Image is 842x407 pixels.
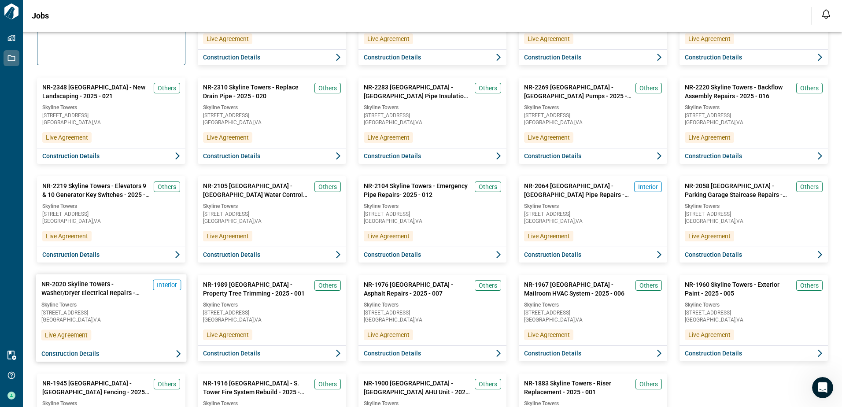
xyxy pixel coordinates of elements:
[688,34,731,43] span: Live Agreement
[41,301,181,308] span: Skyline Towers
[198,345,346,361] button: Construction Details
[524,349,581,358] span: Construction Details
[198,247,346,263] button: Construction Details
[367,232,410,240] span: Live Agreement
[524,310,662,315] span: [STREET_ADDRESS]
[203,83,311,100] span: NR-2310 Skyline Towers - Replace Drain Pipe - 2025 - 020
[42,113,180,118] span: [STREET_ADDRESS]
[207,133,249,142] span: Live Agreement
[639,281,658,290] span: Others
[46,232,88,240] span: Live Agreement
[528,330,570,339] span: Live Agreement
[364,211,502,217] span: [STREET_ADDRESS]
[318,281,337,290] span: Others
[37,247,185,263] button: Construction Details
[364,152,421,160] span: Construction Details
[685,181,793,199] span: NR-2058 [GEOGRAPHIC_DATA] - Parking Garage Staircase Repairs - 2025 - 010
[524,211,662,217] span: [STREET_ADDRESS]
[524,203,662,210] span: Skyline Towers
[524,400,662,407] span: Skyline Towers
[528,232,570,240] span: Live Agreement
[203,218,341,224] span: [GEOGRAPHIC_DATA] , VA
[358,148,507,164] button: Construction Details
[524,250,581,259] span: Construction Details
[812,377,833,398] iframe: Intercom live chat
[367,330,410,339] span: Live Agreement
[524,152,581,160] span: Construction Details
[46,133,88,142] span: Live Agreement
[524,379,632,396] span: NR-1883 Skyline Towers - Riser Replacement - 2025 - 001
[479,380,497,388] span: Others
[203,53,260,62] span: Construction Details
[685,203,823,210] span: Skyline Towers
[207,330,249,339] span: Live Agreement
[203,400,341,407] span: Skyline Towers
[685,301,823,308] span: Skyline Towers
[203,317,341,322] span: [GEOGRAPHIC_DATA] , VA
[203,379,311,396] span: NR-1916 [GEOGRAPHIC_DATA] - S. Tower Fire System Rebuild - 2025 - 003
[203,280,311,298] span: NR-1989 [GEOGRAPHIC_DATA] - Property Tree Trimming - 2025 - 001
[364,120,502,125] span: [GEOGRAPHIC_DATA] , VA
[680,148,828,164] button: Construction Details
[524,181,631,199] span: NR-2064 [GEOGRAPHIC_DATA] - [GEOGRAPHIC_DATA] Pipe Repairs - 2025 - 011
[524,218,662,224] span: [GEOGRAPHIC_DATA] , VA
[364,349,421,358] span: Construction Details
[158,182,176,191] span: Others
[318,84,337,92] span: Others
[203,113,341,118] span: [STREET_ADDRESS]
[364,104,502,111] span: Skyline Towers
[639,380,658,388] span: Others
[800,182,819,191] span: Others
[42,203,180,210] span: Skyline Towers
[364,203,502,210] span: Skyline Towers
[358,247,507,263] button: Construction Details
[203,301,341,308] span: Skyline Towers
[358,49,507,65] button: Construction Details
[364,400,502,407] span: Skyline Towers
[524,120,662,125] span: [GEOGRAPHIC_DATA] , VA
[36,346,186,362] button: Construction Details
[41,280,149,298] span: NR-2020 Skyline Towers - Washer/Dryer Electrical Repairs - 2025 - 009
[364,83,472,100] span: NR-2283 [GEOGRAPHIC_DATA] - [GEOGRAPHIC_DATA] Pipe Insulation - 2025 - 019
[364,280,472,298] span: NR-1976 [GEOGRAPHIC_DATA] - Asphalt Repairs - 2025 - 007
[524,113,662,118] span: [STREET_ADDRESS]
[680,345,828,361] button: Construction Details
[680,247,828,263] button: Construction Details
[639,84,658,92] span: Others
[203,211,341,217] span: [STREET_ADDRESS]
[207,34,249,43] span: Live Agreement
[519,247,667,263] button: Construction Details
[680,49,828,65] button: Construction Details
[688,133,731,142] span: Live Agreement
[32,11,49,20] span: Jobs
[479,84,497,92] span: Others
[364,53,421,62] span: Construction Details
[364,317,502,322] span: [GEOGRAPHIC_DATA] , VA
[203,203,341,210] span: Skyline Towers
[524,104,662,111] span: Skyline Towers
[42,152,100,160] span: Construction Details
[638,182,658,191] span: Interior
[45,330,88,339] span: Live Agreement
[688,330,731,339] span: Live Agreement
[685,120,823,125] span: [GEOGRAPHIC_DATA] , VA
[37,148,185,164] button: Construction Details
[358,345,507,361] button: Construction Details
[203,181,311,199] span: NR-2105 [GEOGRAPHIC_DATA] - [GEOGRAPHIC_DATA] Water Control Valve Replacement- 2025 - 013
[207,232,249,240] span: Live Agreement
[41,310,181,315] span: [STREET_ADDRESS]
[364,181,472,199] span: NR-2104 Skyline Towers - Emergency Pipe Repairs- 2025 - 012
[367,133,410,142] span: Live Agreement
[42,104,180,111] span: Skyline Towers
[685,280,793,298] span: NR-1960 Skyline Towers - Exterior Paint - 2025 - 005
[819,7,833,21] button: Open notification feed
[318,182,337,191] span: Others
[364,301,502,308] span: Skyline Towers
[42,83,150,100] span: NR-2348 [GEOGRAPHIC_DATA] - New Landscaping - 2025 - 021
[685,104,823,111] span: Skyline Towers
[364,250,421,259] span: Construction Details
[685,211,823,217] span: [STREET_ADDRESS]
[203,310,341,315] span: [STREET_ADDRESS]
[42,379,150,396] span: NR-1945 [GEOGRAPHIC_DATA] - [GEOGRAPHIC_DATA] Fencing - 2025 - 004
[157,281,177,289] span: Interior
